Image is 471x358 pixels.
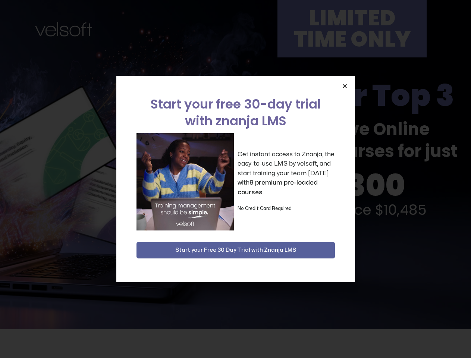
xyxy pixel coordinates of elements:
span: Start your Free 30 Day Trial with Znanja LMS [175,246,296,255]
strong: 8 premium pre-loaded courses [238,179,318,195]
h2: Start your free 30-day trial with znanja LMS [136,96,335,129]
a: Close [342,83,348,89]
button: Start your Free 30 Day Trial with Znanja LMS [136,242,335,258]
img: a woman sitting at her laptop dancing [136,133,234,230]
strong: No Credit Card Required [238,206,292,211]
p: Get instant access to Znanja, the easy-to-use LMS by velsoft, and start training your team [DATE]... [238,150,335,197]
